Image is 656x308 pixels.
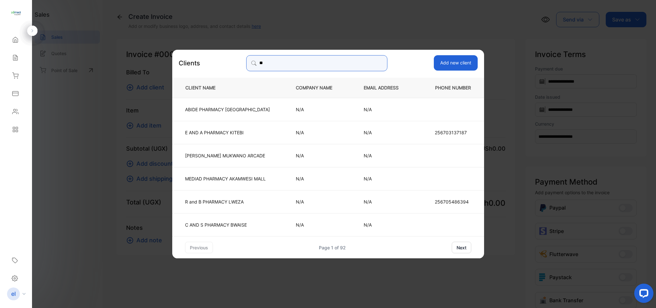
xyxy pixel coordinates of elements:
p: ABIDE PHARMACY [GEOGRAPHIC_DATA] [185,106,270,113]
p: el [11,290,16,298]
p: N/A [364,198,409,205]
p: N/A [364,129,409,136]
p: N/A [296,152,343,159]
p: N/A [364,152,409,159]
p: N/A [296,175,343,182]
p: N/A [296,129,343,136]
p: Clients [179,58,200,68]
p: PHONE NUMBER [430,84,474,91]
p: N/A [296,221,343,228]
p: MEDIAD PHARMACY AKAMWESI MALL [185,175,270,182]
button: next [452,242,471,253]
p: N/A [364,221,409,228]
p: 256703137187 [435,129,471,136]
img: logo [11,8,21,18]
p: COMPANY NAME [296,84,343,91]
p: N/A [296,106,343,113]
p: [PERSON_NAME] MUKWANO ARCADE [185,152,270,159]
button: Add new client [434,55,478,71]
p: E AND A PHARMACY KITEBI [185,129,270,136]
iframe: LiveChat chat widget [629,281,656,308]
p: EMAIL ADDRESS [364,84,409,91]
button: previous [185,242,213,253]
p: N/A [364,175,409,182]
p: R and B PHARMACY LWEZA [185,198,270,205]
div: Page 1 of 92 [319,244,346,251]
p: N/A [296,198,343,205]
p: N/A [364,106,409,113]
p: CLIENT NAME [183,84,275,91]
p: 256705486394 [435,198,471,205]
p: C AND S PHARMACY BWAISE [185,221,270,228]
